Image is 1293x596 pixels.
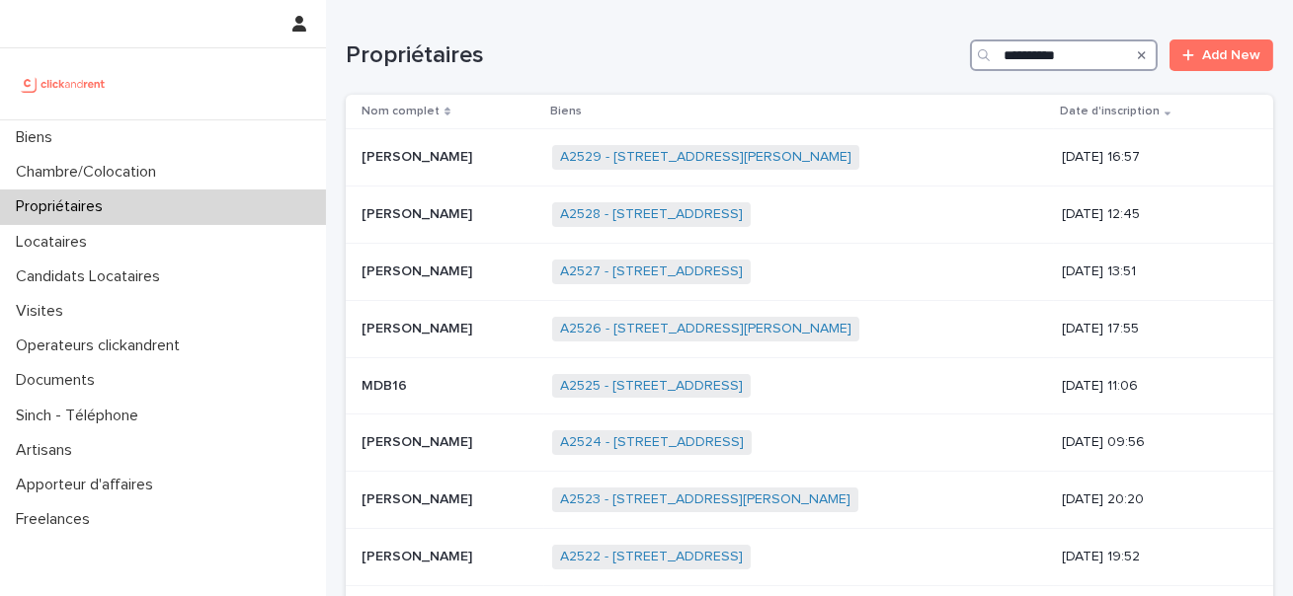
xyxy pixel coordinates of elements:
p: [DATE] 09:56 [1062,434,1242,451]
p: Biens [8,128,68,147]
tr: [PERSON_NAME][PERSON_NAME] A2527 - [STREET_ADDRESS] [DATE] 13:51 [346,243,1273,300]
a: A2529 - [STREET_ADDRESS][PERSON_NAME] [560,149,851,166]
p: Propriétaires [8,197,119,216]
a: A2526 - [STREET_ADDRESS][PERSON_NAME] [560,321,851,337]
a: A2527 - [STREET_ADDRESS] [560,263,743,280]
p: [PERSON_NAME] [362,260,476,280]
a: A2524 - [STREET_ADDRESS] [560,434,744,451]
p: [PERSON_NAME] [362,202,476,223]
tr: [PERSON_NAME][PERSON_NAME] A2524 - [STREET_ADDRESS] [DATE] 09:56 [346,414,1273,472]
a: A2522 - [STREET_ADDRESS] [560,549,743,565]
p: Sinch - Téléphone [8,407,154,425]
p: MDB16 [362,374,411,395]
p: [PERSON_NAME] [362,487,476,508]
p: Date d'inscription [1060,101,1160,122]
tr: [PERSON_NAME][PERSON_NAME] A2528 - [STREET_ADDRESS] [DATE] 12:45 [346,186,1273,244]
tr: MDB16MDB16 A2525 - [STREET_ADDRESS] [DATE] 11:06 [346,357,1273,414]
p: Biens [550,101,582,122]
p: Chambre/Colocation [8,163,172,182]
p: Nom complet [362,101,440,122]
p: [DATE] 16:57 [1062,149,1242,166]
tr: [PERSON_NAME][PERSON_NAME] A2523 - [STREET_ADDRESS][PERSON_NAME] [DATE] 20:20 [346,472,1273,529]
a: A2523 - [STREET_ADDRESS][PERSON_NAME] [560,491,850,508]
p: [DATE] 17:55 [1062,321,1242,337]
tr: [PERSON_NAME][PERSON_NAME] A2529 - [STREET_ADDRESS][PERSON_NAME] [DATE] 16:57 [346,129,1273,186]
p: [DATE] 19:52 [1062,549,1242,565]
p: [PERSON_NAME] [362,317,476,337]
p: Documents [8,371,111,390]
input: Search [970,39,1158,71]
a: Add New [1170,39,1273,71]
h1: Propriétaires [346,41,962,70]
p: [PERSON_NAME] [362,430,476,451]
p: Apporteur d'affaires [8,476,169,494]
p: Freelances [8,510,106,529]
p: [DATE] 11:06 [1062,378,1242,395]
p: Artisans [8,441,88,460]
tr: [PERSON_NAME][PERSON_NAME] A2522 - [STREET_ADDRESS] [DATE] 19:52 [346,528,1273,585]
p: [DATE] 20:20 [1062,491,1242,508]
img: UCB0brd3T0yccxBKYDjQ [16,64,112,104]
p: [PERSON_NAME] [362,545,476,565]
a: A2528 - [STREET_ADDRESS] [560,206,743,223]
p: [PERSON_NAME] [362,145,476,166]
p: Locataires [8,233,103,252]
p: [DATE] 13:51 [1062,263,1242,280]
tr: [PERSON_NAME][PERSON_NAME] A2526 - [STREET_ADDRESS][PERSON_NAME] [DATE] 17:55 [346,300,1273,357]
p: Candidats Locataires [8,267,176,286]
p: [DATE] 12:45 [1062,206,1242,223]
p: Operateurs clickandrent [8,336,196,355]
a: A2525 - [STREET_ADDRESS] [560,378,743,395]
p: Visites [8,302,79,321]
span: Add New [1202,48,1260,62]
